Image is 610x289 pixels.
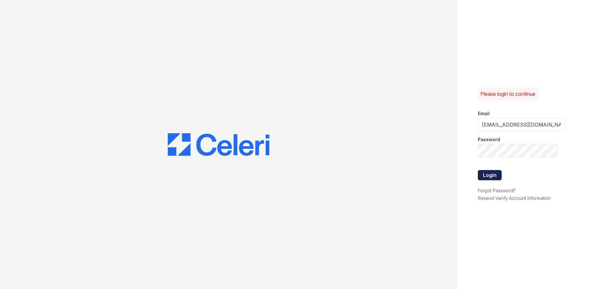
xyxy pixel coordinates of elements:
a: Resend Verify Account Information [478,195,551,201]
label: Password [478,136,500,143]
label: Email [478,110,490,117]
p: Please login to continue [480,90,535,98]
img: CE_Logo_Blue-a8612792a0a2168367f1c8372b55b34899dd931a85d93a1a3d3e32e68fde9ad4.png [168,133,269,156]
button: Login [478,170,502,180]
a: Forgot Password? [478,188,516,193]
